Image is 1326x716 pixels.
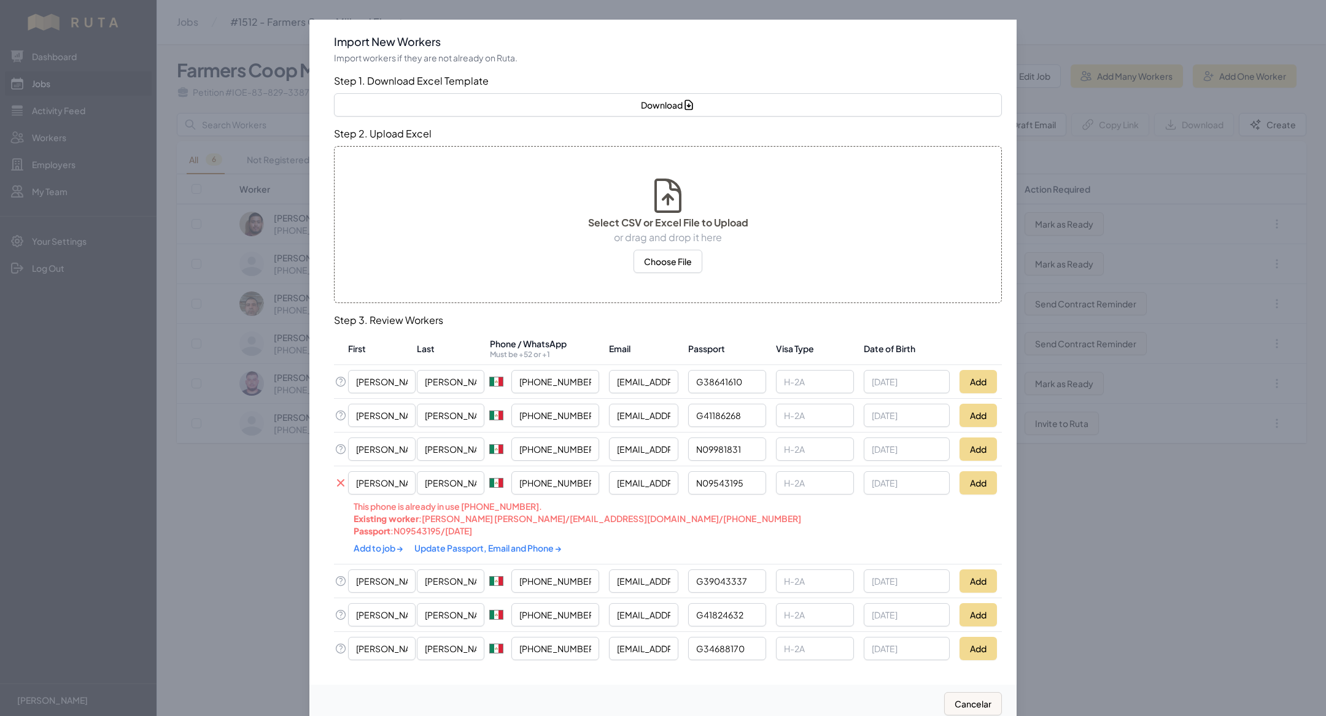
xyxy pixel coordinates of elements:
[490,350,599,360] p: Must be +52 or +1
[588,215,748,230] p: Select CSV or Excel File to Upload
[960,637,997,660] button: Add
[334,126,1002,141] h3: Step 2. Upload Excel
[334,93,1002,117] button: Download
[334,74,1002,88] h3: Step 1. Download Excel Template
[771,333,859,365] th: Visa Type
[347,333,416,365] th: First
[511,437,599,461] input: Enter phone number
[511,569,599,593] input: Enter phone number
[960,437,997,461] button: Add
[511,603,599,626] input: Enter phone number
[334,313,1002,328] h3: Step 3. Review Workers
[960,471,997,495] button: Add
[511,370,599,393] input: Enter phone number
[859,333,954,365] th: Date of Birth
[334,52,1002,64] p: Import workers if they are not already on Ruta.
[354,513,419,524] b: Existing worker
[334,499,859,564] th: This phone is already in use [PHONE_NUMBER].
[354,525,390,536] b: Passport
[588,230,748,245] p: or drag and drop it here
[414,542,562,553] a: Update Passport, Email and Phone →
[683,333,771,365] th: Passport
[604,333,683,365] th: Email
[485,333,604,365] th: Phone / WhatsApp
[511,471,599,495] input: Enter phone number
[511,637,599,660] input: Enter phone number
[960,569,997,593] button: Add
[334,34,1002,49] h3: Import New Workers
[354,512,849,559] div: : [PERSON_NAME] [PERSON_NAME] / [EMAIL_ADDRESS][DOMAIN_NAME] / [PHONE_NUMBER] : N09543195 / [DATE]
[511,404,599,427] input: Enter phone number
[944,692,1002,715] button: Cancelar
[960,603,997,626] button: Add
[354,542,405,553] a: Add to job →
[634,250,702,273] button: Choose File
[416,333,485,365] th: Last
[960,404,997,427] button: Add
[960,370,997,393] button: Add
